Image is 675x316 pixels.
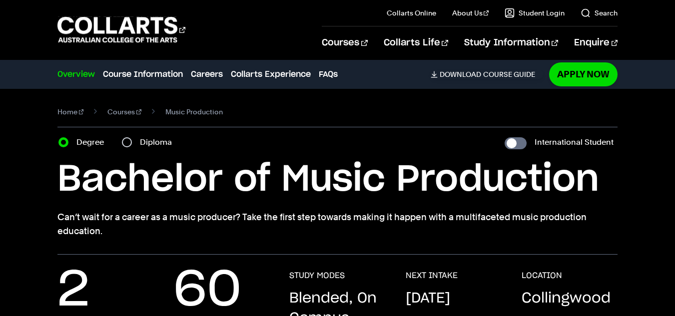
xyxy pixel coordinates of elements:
label: International Student [535,135,614,149]
label: Diploma [140,135,178,149]
a: Home [57,105,84,119]
a: Collarts Online [387,8,436,18]
a: About Us [452,8,489,18]
p: 60 [173,271,241,311]
a: FAQs [319,68,338,80]
a: Overview [57,68,95,80]
a: Apply Now [549,62,618,86]
label: Degree [76,135,110,149]
a: DownloadCourse Guide [431,70,543,79]
a: Careers [191,68,223,80]
a: Search [581,8,618,18]
p: [DATE] [406,289,450,309]
a: Courses [107,105,141,119]
p: 2 [57,271,89,311]
a: Collarts Experience [231,68,311,80]
p: Collingwood [522,289,611,309]
span: Download [440,70,481,79]
a: Course Information [103,68,183,80]
span: Music Production [165,105,223,119]
a: Collarts Life [384,26,448,59]
div: Go to homepage [57,15,185,44]
h3: STUDY MODES [289,271,345,281]
h3: NEXT INTAKE [406,271,458,281]
p: Can’t wait for a career as a music producer? Take the first step towards making it happen with a ... [57,210,618,238]
h3: LOCATION [522,271,562,281]
a: Enquire [574,26,618,59]
h1: Bachelor of Music Production [57,157,618,202]
a: Student Login [505,8,565,18]
a: Study Information [464,26,558,59]
a: Courses [322,26,367,59]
